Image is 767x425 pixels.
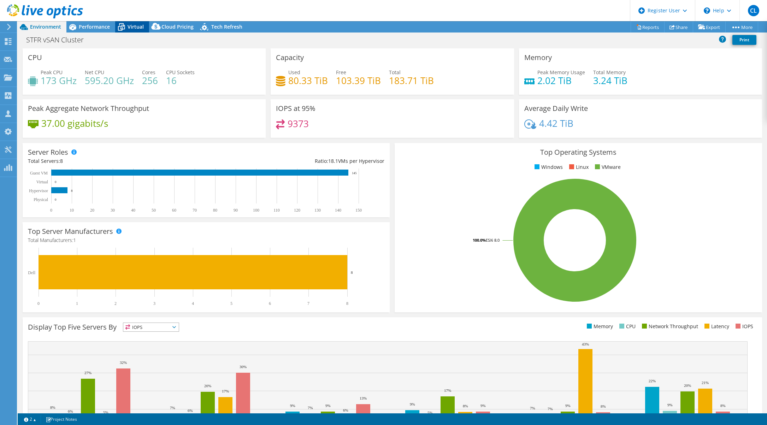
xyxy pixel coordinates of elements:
text: 90 [234,208,238,213]
span: Virtual [128,23,144,30]
span: Total [389,69,401,76]
text: 20 [90,208,94,213]
h3: Capacity [276,54,304,61]
a: Share [664,22,693,33]
text: 4 [192,301,194,306]
text: 20% [204,384,211,388]
h4: 256 [142,77,158,84]
text: 150 [355,208,362,213]
text: 21% [702,380,709,385]
span: Tech Refresh [211,23,242,30]
div: Total Servers: [28,157,206,165]
text: 0 [50,208,52,213]
div: Ratio: VMs per Hypervisor [206,157,385,165]
span: Used [288,69,300,76]
h3: Top Operating Systems [400,148,756,156]
h4: 183.71 TiB [389,77,434,84]
text: 9% [565,403,571,408]
text: 8 [71,189,73,193]
text: 6% [188,408,193,413]
h3: Server Roles [28,148,68,156]
text: 0 [55,180,57,184]
span: Environment [30,23,61,30]
span: Free [336,69,346,76]
h4: 80.33 TiB [288,77,328,84]
span: Cores [142,69,155,76]
tspan: 100.0% [473,237,486,243]
text: Guest VM [30,171,48,176]
h4: 2.02 TiB [537,77,585,84]
text: 30% [240,365,247,369]
li: VMware [593,163,621,171]
text: 110 [273,208,280,213]
text: 22% [649,379,656,383]
text: 8% [463,404,468,408]
span: CL [748,5,759,16]
h4: 103.39 TiB [336,77,381,84]
text: 9% [290,403,295,408]
h4: 16 [166,77,195,84]
span: Peak CPU [41,69,63,76]
span: Total Memory [593,69,626,76]
text: 7 [307,301,309,306]
text: 100 [253,208,259,213]
text: 9% [480,403,486,408]
text: 9% [410,402,415,406]
li: Windows [533,163,563,171]
text: Virtual [36,179,48,184]
text: Hypervisor [29,188,48,193]
span: Peak Memory Usage [537,69,585,76]
text: 7% [170,406,175,410]
h4: 37.00 gigabits/s [41,119,108,127]
text: 2 [114,301,117,306]
span: 18.1 [328,158,338,164]
a: Reports [631,22,665,33]
span: Cloud Pricing [161,23,194,30]
text: 120 [294,208,300,213]
text: 7% [308,406,313,410]
h3: Average Daily Write [524,105,588,112]
text: 130 [314,208,321,213]
text: 20% [684,383,691,388]
span: Net CPU [85,69,104,76]
text: 0 [37,301,40,306]
h4: 9373 [288,120,309,128]
text: 60 [172,208,176,213]
text: 145 [352,171,357,175]
span: IOPS [123,323,179,331]
text: Dell [28,270,35,275]
text: 80 [213,208,217,213]
text: 8 [346,301,348,306]
h3: Top Server Manufacturers [28,228,113,235]
text: 1 [76,301,78,306]
text: 43% [582,342,589,346]
li: Latency [703,323,729,330]
a: 2 [19,415,41,424]
li: Linux [567,163,589,171]
text: 5% [427,411,433,415]
h3: Memory [524,54,552,61]
span: CPU Sockets [166,69,195,76]
text: 40 [131,208,135,213]
li: Network Throughput [640,323,698,330]
text: 8% [50,405,55,409]
text: 30 [111,208,115,213]
li: Memory [585,323,613,330]
text: 0 [55,198,57,201]
text: 17% [444,388,451,392]
h4: 3.24 TiB [593,77,627,84]
text: 8% [601,404,606,408]
h3: CPU [28,54,42,61]
text: 9% [667,403,673,407]
h4: Total Manufacturers: [28,236,384,244]
span: Performance [79,23,110,30]
text: 6 [269,301,271,306]
text: 9% [325,403,331,408]
text: 10 [70,208,74,213]
a: Print [732,35,756,45]
span: 8 [60,158,63,164]
text: Physical [34,197,48,202]
tspan: ESXi 8.0 [486,237,500,243]
text: 8% [720,403,726,408]
text: 13% [360,396,367,400]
